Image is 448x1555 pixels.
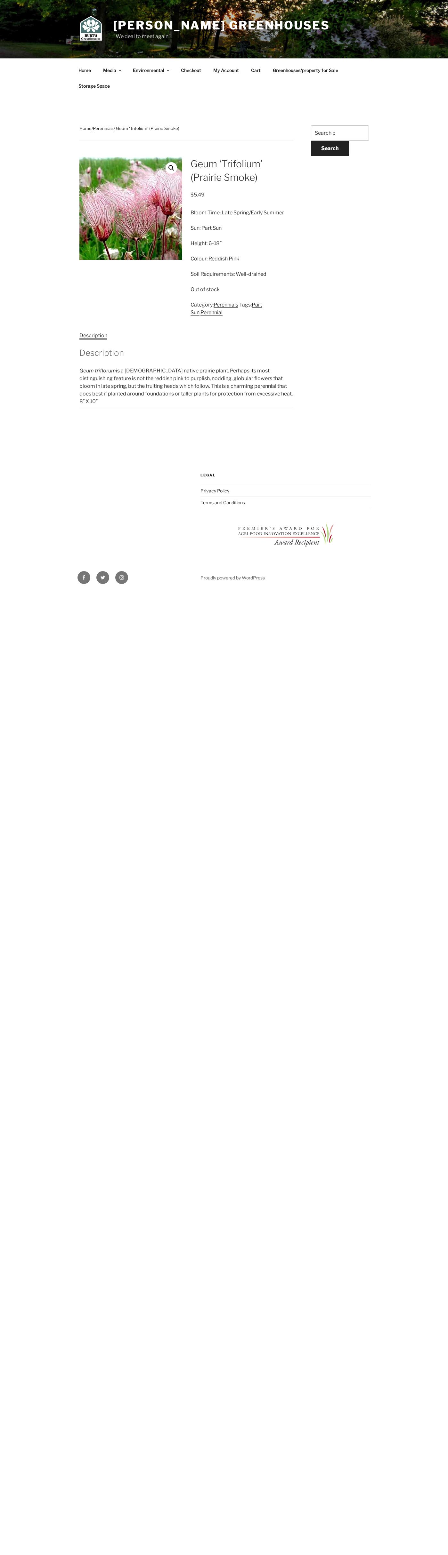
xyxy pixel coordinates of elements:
[79,126,92,131] a: Home
[73,62,97,78] a: Home
[191,224,293,232] p: Sun: Part Sun
[311,125,369,179] aside: Blog Sidebar
[191,209,293,217] p: Bloom Time: Late Spring/Early Summer
[73,62,375,94] nav: Top Menu
[113,18,330,32] a: [PERSON_NAME] Greenhouses
[79,157,182,260] img: Geum 'Trifolium' (Prairie Smoke)
[79,332,107,339] a: Description
[127,62,175,78] a: Environmental
[200,473,371,478] h2: Legal
[113,33,330,40] p: "We deal to meet again"
[77,571,183,586] nav: Footer Social Links Menu
[175,62,207,78] a: Checkout
[79,368,116,374] em: Geum triflorum
[79,347,294,359] h2: Description
[200,500,245,505] a: Terms and Conditions
[191,157,293,184] h1: Geum ‘Trifolium’ (Prairie Smoke)
[98,62,126,78] a: Media
[200,309,223,315] a: Perennial
[246,62,266,78] a: Cart
[200,575,265,580] a: Proudly powered by WordPress
[191,286,293,293] p: Out of stock
[191,192,205,198] bdi: 5.49
[79,125,294,140] nav: Breadcrumb
[191,270,293,278] p: Soil Requirements: Well-drained
[267,62,344,78] a: Greenhouses/property for Sale
[166,162,177,174] a: View full-screen image gallery
[214,302,238,308] a: Perennials
[191,240,293,247] p: Height: 6-18″
[208,62,245,78] a: My Account
[73,78,116,94] a: Storage Space
[191,302,238,308] span: Category:
[311,141,349,156] button: Search
[191,192,194,198] span: $
[311,125,369,141] input: Search products…
[77,464,371,571] aside: Footer
[200,488,229,493] a: Privacy Policy
[79,365,294,408] td: is a [DEMOGRAPHIC_DATA] native prairie plant. Perhaps its most distinguishing feature is not the ...
[191,255,293,263] p: Colour: Reddish Pink
[79,15,102,41] img: Burt's Greenhouses
[200,485,371,509] nav: Legal
[93,126,114,131] a: Perennials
